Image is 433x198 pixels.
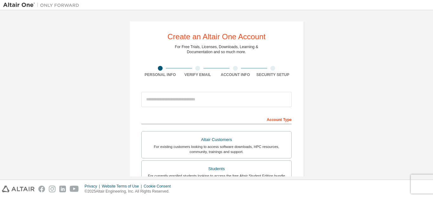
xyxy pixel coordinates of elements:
[217,72,254,77] div: Account Info
[175,44,258,54] div: For Free Trials, Licenses, Downloads, Learning & Documentation and so much more.
[167,33,266,41] div: Create an Altair One Account
[2,186,35,192] img: altair_logo.svg
[144,184,174,189] div: Cookie Consent
[3,2,82,8] img: Altair One
[145,144,288,154] div: For existing customers looking to access software downloads, HPC resources, community, trainings ...
[70,186,79,192] img: youtube.svg
[102,184,144,189] div: Website Terms of Use
[145,173,288,183] div: For currently enrolled students looking to access the free Altair Student Edition bundle and all ...
[179,72,217,77] div: Verify Email
[145,135,288,144] div: Altair Customers
[254,72,292,77] div: Security Setup
[141,72,179,77] div: Personal Info
[38,186,45,192] img: facebook.svg
[49,186,55,192] img: instagram.svg
[59,186,66,192] img: linkedin.svg
[85,189,175,194] p: © 2025 Altair Engineering, Inc. All Rights Reserved.
[141,114,292,124] div: Account Type
[85,184,102,189] div: Privacy
[145,164,288,173] div: Students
